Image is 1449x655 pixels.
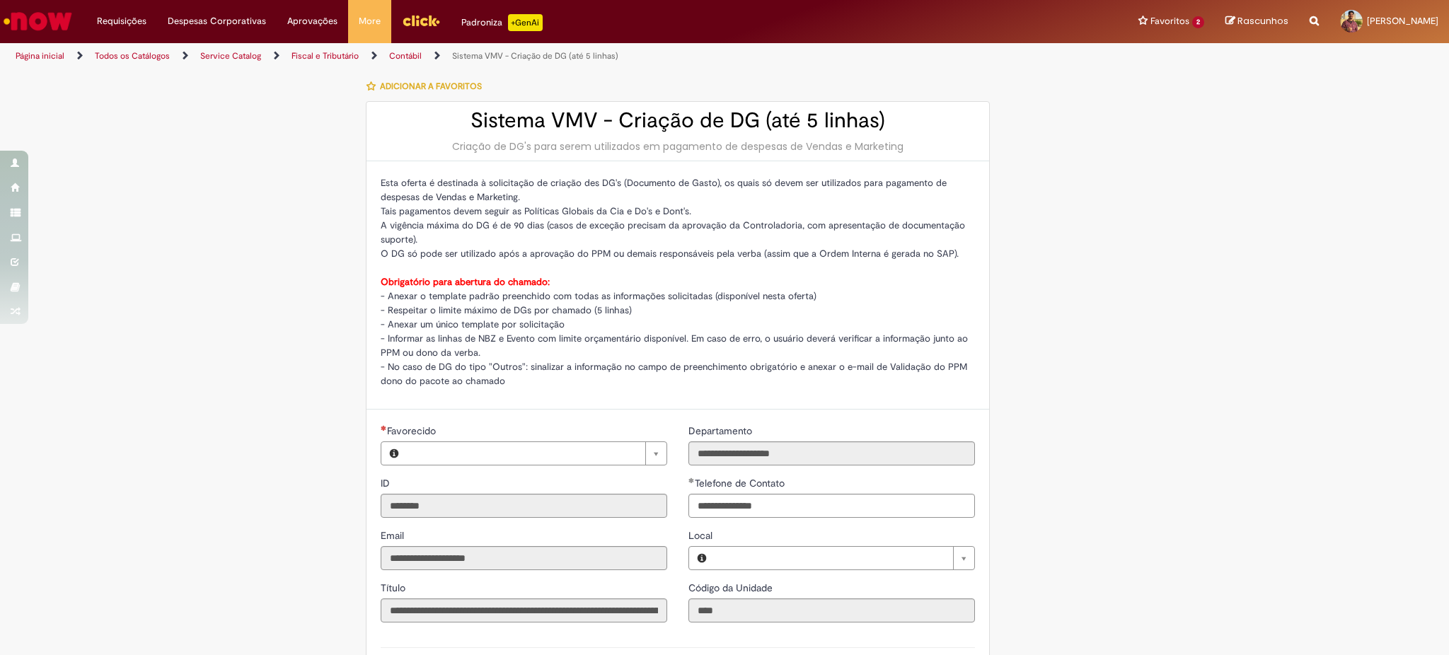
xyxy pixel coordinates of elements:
[688,494,975,518] input: Telefone de Contato
[387,424,439,437] span: Necessários - Favorecido
[95,50,170,62] a: Todos os Catálogos
[407,442,666,465] a: Limpar campo Favorecido
[97,14,146,28] span: Requisições
[381,276,550,288] strong: Obrigatório para abertura do chamado:
[402,10,440,31] img: click_logo_yellow_360x200.png
[287,14,337,28] span: Aprovações
[381,442,407,465] button: Favorecido, Visualizar este registro
[381,290,816,302] span: - Anexar o template padrão preenchido com todas as informações solicitadas (disponível nesta oferta)
[688,581,775,594] span: Somente leitura - Código da Unidade
[381,361,967,387] span: - No caso de DG do tipo "Outros": sinalizar a informação no campo de preenchimento obrigatório e ...
[1150,14,1189,28] span: Favoritos
[168,14,266,28] span: Despesas Corporativas
[452,50,618,62] a: Sistema VMV - Criação de DG (até 5 linhas)
[688,581,775,595] label: Somente leitura - Código da Unidade
[688,424,755,437] span: Somente leitura - Departamento
[689,547,715,569] button: Local, Visualizar este registro
[381,425,387,431] span: Necessários
[688,477,695,483] span: Obrigatório Preenchido
[1,7,74,35] img: ServiceNow
[1192,16,1204,28] span: 2
[461,14,543,31] div: Padroniza
[381,332,968,359] span: - Informar as linhas de NBZ e Evento com limite orçamentário disponível. Em caso de erro, o usuár...
[291,50,359,62] a: Fiscal e Tributário
[381,205,691,217] span: Tais pagamentos devem seguir as Políticas Globais da Cia e Do's e Dont's.
[381,304,632,316] span: - Respeitar o limite máximo de DGs por chamado (5 linhas)
[688,529,715,542] span: Local
[380,81,482,92] span: Adicionar a Favoritos
[359,14,381,28] span: More
[381,139,975,153] div: Criação de DG's para serem utilizados em pagamento de despesas de Vendas e Marketing
[688,598,975,622] input: Código da Unidade
[1237,14,1288,28] span: Rascunhos
[381,581,408,594] span: Somente leitura - Título
[695,477,787,489] span: Telefone de Contato
[1225,15,1288,28] a: Rascunhos
[11,43,955,69] ul: Trilhas de página
[200,50,261,62] a: Service Catalog
[381,219,965,245] span: A vigência máxima do DG é de 90 dias (casos de exceção precisam da aprovação da Controladoria, co...
[688,424,755,438] label: Somente leitura - Departamento
[381,318,565,330] span: - Anexar um único template por solicitação
[381,546,667,570] input: Email
[381,477,393,489] span: Somente leitura - ID
[389,50,422,62] a: Contábil
[381,177,947,203] span: Esta oferta é destinada à solicitação de criação des DG's (Documento de Gasto), os quais só devem...
[715,547,974,569] a: Limpar campo Local
[381,248,959,260] span: O DG só pode ser utilizado após a aprovação do PPM ou demais responsáveis pela verba (assim que a...
[16,50,64,62] a: Página inicial
[381,476,393,490] label: Somente leitura - ID
[366,71,490,101] button: Adicionar a Favoritos
[381,529,407,542] span: Somente leitura - Email
[381,494,667,518] input: ID
[508,14,543,31] p: +GenAi
[381,581,408,595] label: Somente leitura - Título
[381,528,407,543] label: Somente leitura - Email
[1367,15,1438,27] span: [PERSON_NAME]
[381,598,667,622] input: Título
[688,441,975,465] input: Departamento
[381,109,975,132] h2: Sistema VMV - Criação de DG (até 5 linhas)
